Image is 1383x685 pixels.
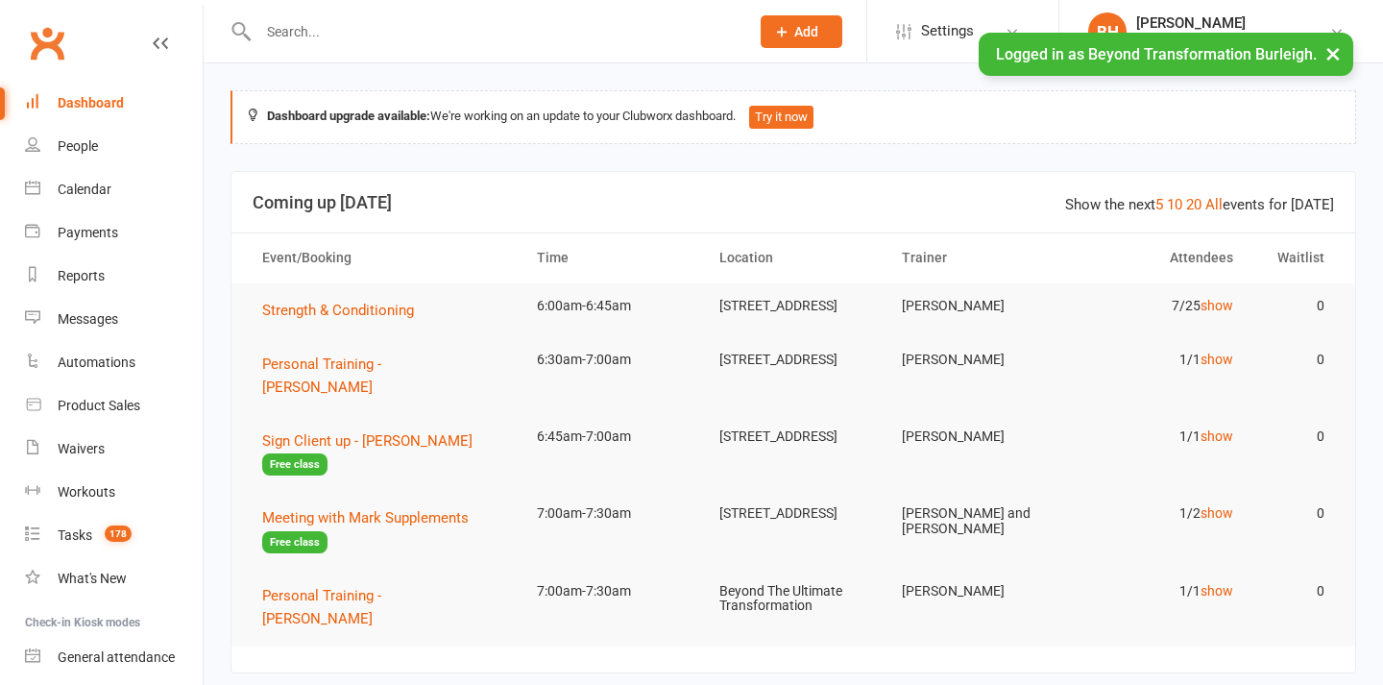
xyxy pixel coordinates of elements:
[25,341,203,384] a: Automations
[262,355,381,396] span: Personal Training - [PERSON_NAME]
[921,10,974,53] span: Settings
[58,95,124,110] div: Dashboard
[23,19,71,67] a: Clubworx
[1316,33,1350,74] button: ×
[702,283,885,329] td: [STREET_ADDRESS]
[25,82,203,125] a: Dashboard
[702,414,885,459] td: [STREET_ADDRESS]
[702,233,885,282] th: Location
[761,15,842,48] button: Add
[58,571,127,586] div: What's New
[245,233,520,282] th: Event/Booking
[262,531,328,553] span: Free class
[262,587,381,627] span: Personal Training - [PERSON_NAME]
[885,569,1067,614] td: [PERSON_NAME]
[25,298,203,341] a: Messages
[1155,196,1163,213] a: 5
[702,569,885,629] td: Beyond The Ultimate Transformation
[1088,12,1127,51] div: BH
[885,283,1067,329] td: [PERSON_NAME]
[58,355,135,370] div: Automations
[520,491,702,536] td: 7:00am-7:30am
[253,18,736,45] input: Search...
[262,506,502,553] button: Meeting with Mark SupplementsFree class
[58,484,115,500] div: Workouts
[25,636,203,679] a: General attendance kiosk mode
[520,569,702,614] td: 7:00am-7:30am
[1201,352,1233,367] a: show
[1067,569,1250,614] td: 1/1
[1136,14,1329,32] div: [PERSON_NAME]
[25,125,203,168] a: People
[262,584,502,630] button: Personal Training - [PERSON_NAME]
[1201,583,1233,599] a: show
[1201,428,1233,444] a: show
[1067,337,1250,382] td: 1/1
[1205,196,1223,213] a: All
[58,311,118,327] div: Messages
[1067,414,1250,459] td: 1/1
[520,283,702,329] td: 6:00am-6:45am
[262,509,469,526] span: Meeting with Mark Supplements
[58,182,111,197] div: Calendar
[1067,283,1250,329] td: 7/25
[25,255,203,298] a: Reports
[1067,233,1250,282] th: Attendees
[1250,337,1342,382] td: 0
[749,106,813,129] button: Try it now
[262,299,427,322] button: Strength & Conditioning
[58,527,92,543] div: Tasks
[702,337,885,382] td: [STREET_ADDRESS]
[1250,283,1342,329] td: 0
[253,193,1334,212] h3: Coming up [DATE]
[262,302,414,319] span: Strength & Conditioning
[267,109,430,123] strong: Dashboard upgrade available:
[262,353,502,399] button: Personal Training - [PERSON_NAME]
[58,268,105,283] div: Reports
[1065,193,1334,216] div: Show the next events for [DATE]
[702,491,885,536] td: [STREET_ADDRESS]
[58,649,175,665] div: General attendance
[1201,298,1233,313] a: show
[25,384,203,428] a: Product Sales
[1250,233,1342,282] th: Waitlist
[1250,491,1342,536] td: 0
[58,398,140,413] div: Product Sales
[520,414,702,459] td: 6:45am-7:00am
[105,526,132,542] span: 178
[996,45,1317,63] span: Logged in as Beyond Transformation Burleigh.
[25,557,203,600] a: What's New
[794,24,818,39] span: Add
[1186,196,1201,213] a: 20
[1167,196,1182,213] a: 10
[1201,505,1233,521] a: show
[885,337,1067,382] td: [PERSON_NAME]
[885,414,1067,459] td: [PERSON_NAME]
[58,138,98,154] div: People
[1250,569,1342,614] td: 0
[1136,32,1329,49] div: Beyond Transformation Burleigh
[1067,491,1250,536] td: 1/2
[58,441,105,456] div: Waivers
[262,432,473,450] span: Sign Client up - [PERSON_NAME]
[262,453,328,476] span: Free class
[25,168,203,211] a: Calendar
[1250,414,1342,459] td: 0
[520,233,702,282] th: Time
[885,491,1067,551] td: [PERSON_NAME] and [PERSON_NAME]
[58,225,118,240] div: Payments
[25,514,203,557] a: Tasks 178
[262,429,502,477] button: Sign Client up - [PERSON_NAME]Free class
[25,471,203,514] a: Workouts
[25,428,203,471] a: Waivers
[520,337,702,382] td: 6:30am-7:00am
[25,211,203,255] a: Payments
[230,90,1356,144] div: We're working on an update to your Clubworx dashboard.
[885,233,1067,282] th: Trainer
